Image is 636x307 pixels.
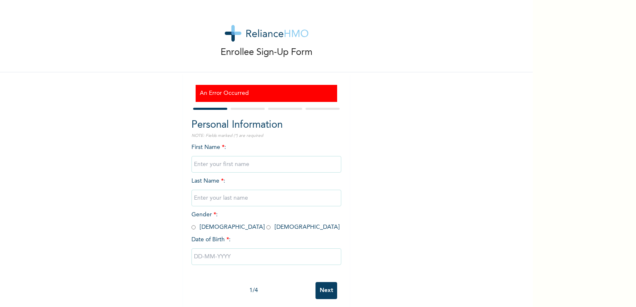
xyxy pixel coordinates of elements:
input: Enter your last name [191,190,341,206]
h3: An Error Occurred [200,89,333,98]
h2: Personal Information [191,118,341,133]
span: Last Name : [191,178,341,201]
span: Date of Birth : [191,235,231,244]
input: DD-MM-YYYY [191,248,341,265]
div: 1 / 4 [191,286,316,295]
span: First Name : [191,144,341,167]
img: logo [225,25,308,42]
p: Enrollee Sign-Up Form [221,46,313,59]
input: Next [316,282,337,299]
p: NOTE: Fields marked (*) are required [191,133,341,139]
input: Enter your first name [191,156,341,173]
span: Gender : [DEMOGRAPHIC_DATA] [DEMOGRAPHIC_DATA] [191,212,340,230]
